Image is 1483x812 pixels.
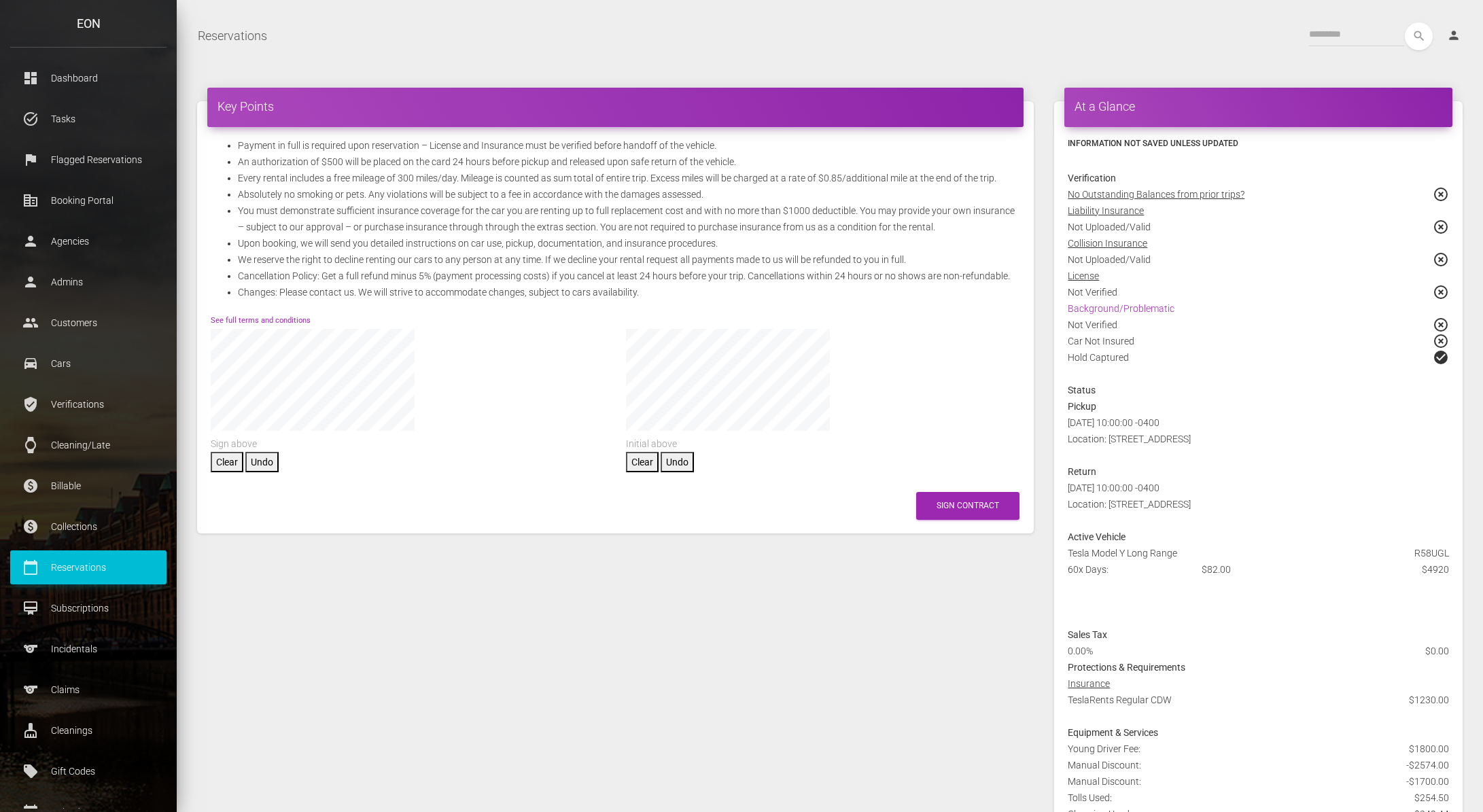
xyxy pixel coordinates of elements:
div: 60x Days: [1058,561,1191,578]
a: corporate_fare Booking Portal [10,183,167,217]
a: people Customers [10,306,167,340]
span: $254.50 [1414,790,1449,806]
p: Cleanings [20,720,156,741]
p: Subscriptions [20,598,156,618]
span: $1230.00 [1409,692,1449,708]
p: Tasks [20,109,156,129]
p: Admins [20,272,156,292]
a: watch Cleaning/Late [10,428,167,462]
h4: Key Points [217,98,1013,115]
span: [DATE] 10:00:00 -0400 Location: [STREET_ADDRESS] [1068,417,1191,444]
button: Undo [245,452,279,472]
div: Tesla Model Y Long Range [1058,545,1459,561]
span: $0.00 [1425,643,1449,659]
li: An authorization of $500 will be placed on the card 24 hours before pickup and released upon safe... [238,154,1020,170]
p: Billable [20,476,156,496]
a: flag Flagged Reservations [10,143,167,177]
span: Tolls Used: [1068,792,1112,803]
a: verified_user Verifications [10,387,167,421]
li: Payment in full is required upon reservation – License and Insurance must be verified before hand... [238,137,1020,154]
div: Not Uploaded/Valid [1058,219,1459,235]
li: You must demonstrate sufficient insurance coverage for the car you are renting up to full replace... [238,202,1020,235]
a: cleaning_services Cleanings [10,713,167,747]
a: person [1437,22,1473,50]
span: check_circle [1433,349,1449,366]
a: card_membership Subscriptions [10,591,167,625]
span: highlight_off [1433,186,1449,202]
strong: Return [1068,466,1096,477]
span: highlight_off [1433,333,1449,349]
p: Verifications [20,394,156,414]
p: Customers [20,313,156,333]
strong: Status [1068,385,1096,395]
i: person [1447,29,1461,42]
span: -$1700.00 [1406,773,1449,790]
div: Not Uploaded/Valid [1058,251,1459,268]
strong: Equipment & Services [1068,727,1158,738]
p: Dashboard [20,68,156,88]
li: Absolutely no smoking or pets. Any violations will be subject to a fee in accordance with the dam... [238,186,1020,202]
span: $1800.00 [1409,741,1449,757]
strong: Protections & Requirements [1068,662,1185,673]
a: See full terms and conditions [211,316,311,325]
a: paid Billable [10,469,167,503]
div: Car Not Insured [1058,333,1459,349]
button: Clear [626,452,659,472]
a: sports Claims [10,673,167,707]
div: TeslaRents Regular CDW [1058,692,1459,724]
p: Gift Codes [20,761,156,781]
li: Upon booking, we will send you detailed instructions on car use, pickup, documentation, and insur... [238,235,1020,251]
p: Cleaning/Late [20,435,156,455]
span: highlight_off [1433,219,1449,235]
li: Cancellation Policy: Get a full refund minus 5% (payment processing costs) if you cancel at least... [238,268,1020,284]
h4: At a Glance [1075,98,1442,115]
strong: Sales Tax [1068,629,1107,640]
a: dashboard Dashboard [10,61,167,95]
span: highlight_off [1433,251,1449,268]
a: task_alt Tasks [10,102,167,136]
a: person Agencies [10,224,167,258]
button: Sign Contract [916,492,1019,520]
a: sports Incidentals [10,632,167,666]
div: Not Verified [1058,317,1459,333]
span: $4920 [1422,561,1449,578]
div: Initial above [626,436,1021,452]
button: Undo [661,452,694,472]
div: 0.00% [1058,643,1325,659]
div: Sign above [211,436,606,452]
u: Insurance [1068,678,1110,689]
u: No Outstanding Balances from prior trips? [1068,189,1244,200]
u: Liability Insurance [1068,205,1144,216]
strong: Pickup [1068,401,1096,412]
u: Collision Insurance [1068,238,1147,249]
p: Reservations [20,557,156,578]
span: highlight_off [1433,317,1449,333]
a: Background/Problematic [1068,303,1174,314]
p: Booking Portal [20,190,156,211]
a: calendar_today Reservations [10,550,167,584]
a: paid Collections [10,510,167,544]
p: Incidentals [20,639,156,659]
a: Reservations [198,19,267,53]
li: Every rental includes a free mileage of 300 miles/day. Mileage is counted as sum total of entire ... [238,170,1020,186]
button: search [1405,22,1433,50]
a: drive_eta Cars [10,347,167,381]
u: License [1068,270,1099,281]
span: Manual Discount: [1068,776,1141,787]
p: Cars [20,353,156,374]
div: Not Verified [1058,284,1459,300]
span: -$2574.00 [1406,757,1449,773]
a: person Admins [10,265,167,299]
li: Changes: Please contact us. We will strive to accommodate changes, subject to cars availability. [238,284,1020,300]
span: [DATE] 10:00:00 -0400 Location: [STREET_ADDRESS] [1068,482,1191,510]
h6: Information not saved unless updated [1068,137,1449,149]
strong: Active Vehicle [1068,531,1126,542]
p: Collections [20,516,156,537]
p: Claims [20,679,156,700]
p: Agencies [20,231,156,251]
button: Clear [211,452,243,472]
a: local_offer Gift Codes [10,754,167,788]
span: Manual Discount: [1068,760,1141,771]
div: $82.00 [1191,561,1325,578]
